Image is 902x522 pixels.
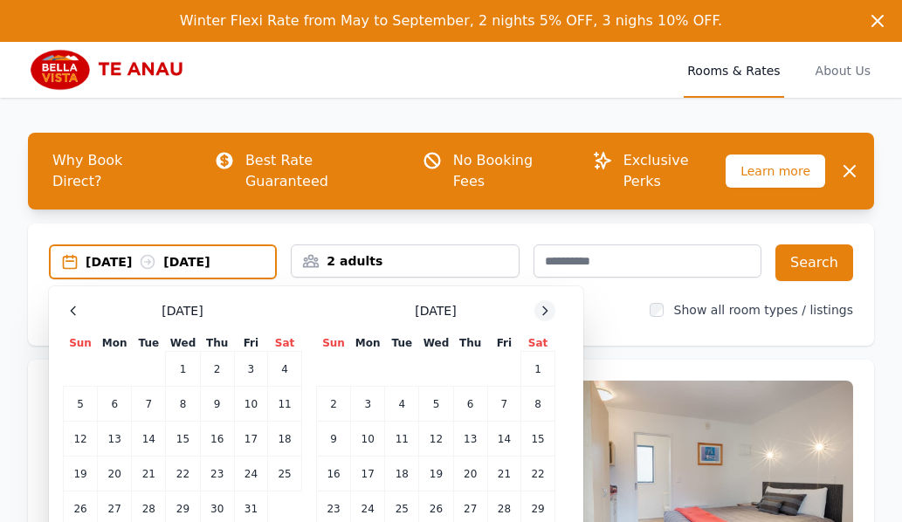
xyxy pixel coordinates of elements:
td: 12 [64,422,98,457]
td: 3 [234,352,267,387]
td: 9 [200,387,234,422]
td: 14 [487,422,520,457]
td: 7 [487,387,520,422]
td: 2 [200,352,234,387]
th: Tue [385,335,419,352]
label: Show all room types / listings [674,303,853,317]
td: 13 [98,422,132,457]
td: 14 [132,422,166,457]
td: 18 [268,422,302,457]
th: Sat [521,335,555,352]
th: Wed [419,335,453,352]
td: 6 [98,387,132,422]
td: 5 [64,387,98,422]
span: Why Book Direct? [38,143,186,199]
td: 23 [200,457,234,491]
th: Fri [487,335,520,352]
p: Exclusive Perks [623,150,726,192]
div: [DATE] [DATE] [86,253,275,271]
button: Search [775,244,853,281]
p: No Booking Fees [453,150,564,192]
p: Best Rate Guaranteed [245,150,394,192]
td: 2 [317,387,351,422]
td: 13 [453,422,487,457]
td: 15 [521,422,555,457]
td: 16 [317,457,351,491]
th: Wed [166,335,200,352]
td: 22 [521,457,555,491]
td: 8 [166,387,200,422]
td: 15 [166,422,200,457]
th: Fri [234,335,267,352]
th: Sun [317,335,351,352]
th: Sun [64,335,98,352]
td: 17 [351,457,385,491]
td: 10 [351,422,385,457]
td: 9 [317,422,351,457]
td: 19 [419,457,453,491]
td: 19 [64,457,98,491]
th: Mon [351,335,385,352]
span: [DATE] [162,302,203,319]
td: 8 [521,387,555,422]
td: 12 [419,422,453,457]
td: 16 [200,422,234,457]
td: 20 [453,457,487,491]
th: Mon [98,335,132,352]
th: Thu [453,335,487,352]
th: Sat [268,335,302,352]
td: 6 [453,387,487,422]
div: 2 adults [292,252,518,270]
td: 10 [234,387,267,422]
td: 25 [268,457,302,491]
td: 21 [487,457,520,491]
td: 20 [98,457,132,491]
a: Rooms & Rates [684,42,783,98]
td: 18 [385,457,419,491]
span: [DATE] [415,302,456,319]
td: 11 [385,422,419,457]
td: 1 [521,352,555,387]
td: 11 [268,387,302,422]
td: 24 [234,457,267,491]
td: 4 [268,352,302,387]
th: Thu [200,335,234,352]
td: 21 [132,457,166,491]
th: Tue [132,335,166,352]
span: Learn more [726,155,825,188]
td: 1 [166,352,200,387]
td: 22 [166,457,200,491]
td: 17 [234,422,267,457]
td: 5 [419,387,453,422]
a: About Us [812,42,874,98]
span: Winter Flexi Rate from May to September, 2 nights 5% OFF, 3 nighs 10% OFF. [180,12,722,29]
td: 7 [132,387,166,422]
td: 3 [351,387,385,422]
img: Bella Vista Te Anau [28,49,196,91]
td: 4 [385,387,419,422]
